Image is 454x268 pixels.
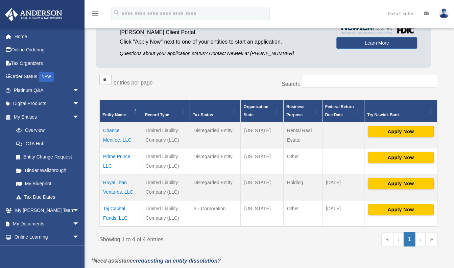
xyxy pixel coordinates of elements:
span: Tax Status [193,113,213,117]
i: menu [91,9,99,18]
td: Limited Liability Company (LLC) [142,148,190,174]
td: Taj Capital Funds, LLC [100,200,142,226]
th: Try Newtek Bank : Activate to sort [364,100,437,122]
td: [US_STATE] [241,122,283,148]
td: Disregarded Entity [190,122,241,148]
td: [DATE] [322,174,364,200]
a: Tax Organizers [5,56,90,70]
span: Business Purpose [286,104,304,117]
button: Apply Now [368,126,434,137]
td: Chance Menifee, LLC [100,122,142,148]
td: [DATE] [322,200,364,226]
td: Limited Liability Company (LLC) [142,174,190,200]
span: Entity Name [102,113,126,117]
td: [US_STATE] [241,148,283,174]
a: My Entitiesarrow_drop_down [5,110,86,124]
a: Learn More [336,37,417,49]
td: [US_STATE] [241,174,283,200]
a: My Documentsarrow_drop_down [5,217,90,230]
img: User Pic [439,8,449,18]
td: Limited Liability Company (LLC) [142,200,190,226]
span: arrow_drop_down [73,230,86,244]
th: Tax Status: Activate to sort [190,100,241,122]
span: arrow_drop_down [73,110,86,124]
td: Other [283,148,322,174]
a: 1 [404,232,415,246]
th: Entity Name: Activate to invert sorting [100,100,142,122]
label: Search: [282,81,300,87]
a: Home [5,30,90,43]
a: Tax Due Dates [9,190,86,204]
td: Rental Real Estate [283,122,322,148]
span: arrow_drop_down [73,97,86,111]
td: Limited Liability Company (LLC) [142,122,190,148]
a: Entity Change Request [9,150,86,164]
a: Order StatusNEW [5,70,90,84]
td: Disregarded Entity [190,174,241,200]
em: *Need assistance ? [91,258,221,264]
a: Binder Walkthrough [9,164,86,177]
a: My Blueprint [9,177,86,191]
span: Organization State [243,104,268,117]
a: Overview [9,124,83,137]
a: requesting an entity dissolution [136,258,218,264]
p: Click "Apply Now" next to one of your entities to start an application. [120,37,326,47]
a: Next [415,232,426,246]
td: Disregarded Entity [190,148,241,174]
td: Royal Titan Ventures, LLC [100,174,142,200]
button: Apply Now [368,152,434,163]
span: Federal Return Due Date [325,104,354,117]
th: Organization State: Activate to sort [241,100,283,122]
th: Business Purpose: Activate to sort [283,100,322,122]
a: menu [91,12,99,18]
a: Online Learningarrow_drop_down [5,230,90,244]
a: Last [426,232,437,246]
div: NEW [39,72,54,82]
span: Record Type [145,113,169,117]
img: Anderson Advisors Platinum Portal [3,8,64,21]
td: Other [283,200,322,226]
div: Showing 1 to 4 of 4 entries [99,232,263,244]
td: Prime Prince LLC [100,148,142,174]
a: My [PERSON_NAME] Teamarrow_drop_down [5,204,90,217]
td: [US_STATE] [241,200,283,226]
div: Try Newtek Bank [367,111,427,119]
i: search [113,9,120,17]
a: Online Ordering [5,43,90,57]
a: Platinum Q&Aarrow_drop_down [5,83,90,97]
p: Questions about your application status? Contact Newtek at [PHONE_NUMBER] [120,49,326,58]
td: S - Corporation [190,200,241,226]
td: Holding [283,174,322,200]
th: Record Type: Activate to sort [142,100,190,122]
label: entries per page [114,80,153,86]
a: Billingarrow_drop_down [5,244,90,257]
button: Apply Now [368,178,434,189]
span: arrow_drop_down [73,244,86,258]
a: Previous [393,232,404,246]
a: CTA Hub [9,137,86,150]
a: First [381,232,393,246]
th: Federal Return Due Date: Activate to sort [322,100,364,122]
span: arrow_drop_down [73,204,86,218]
span: arrow_drop_down [73,83,86,97]
a: Digital Productsarrow_drop_down [5,97,90,111]
span: arrow_drop_down [73,217,86,231]
button: Apply Now [368,204,434,215]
